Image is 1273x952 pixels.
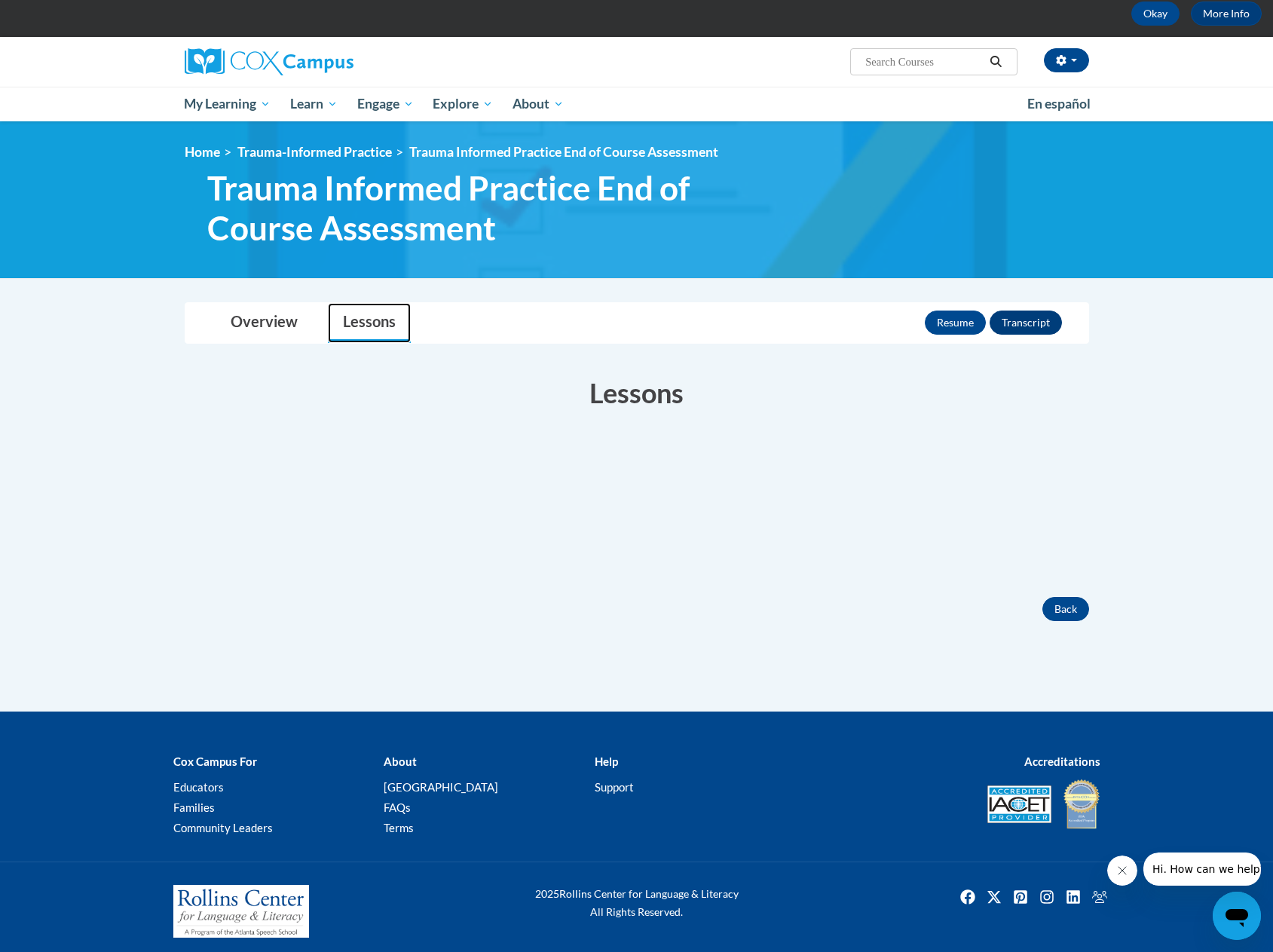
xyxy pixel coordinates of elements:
[503,87,574,121] a: About
[1017,88,1100,120] a: En español
[185,48,471,75] a: Cox Campus
[216,303,313,343] a: Overview
[1143,853,1261,886] iframe: Message from company
[409,144,718,160] span: Trauma Informed Practice End of Course Assessment
[956,885,980,909] a: Facebook
[280,87,347,121] a: Learn
[384,800,411,814] a: FAQs
[173,800,215,814] a: Families
[1191,2,1262,26] a: More Info
[1131,2,1180,26] button: Okay
[1044,48,1089,72] button: Account Settings
[595,755,618,768] b: Help
[1008,885,1033,909] a: Pinterest
[175,87,281,121] a: My Learning
[384,755,417,768] b: About
[173,755,257,768] b: Cox Campus For
[1088,885,1112,909] img: Facebook group icon
[1061,885,1085,909] img: LinkedIn icon
[184,95,271,113] span: My Learning
[595,780,634,794] a: Support
[1107,856,1137,886] iframe: Close message
[173,780,224,794] a: Educators
[990,311,1062,335] button: Transcript
[982,885,1006,909] img: Twitter icon
[1027,96,1091,112] span: En español
[982,885,1006,909] a: Twitter
[384,821,414,834] a: Terms
[162,87,1112,121] div: Main menu
[423,87,503,121] a: Explore
[185,374,1089,412] h3: Lessons
[925,311,986,335] button: Resume
[290,95,338,113] span: Learn
[185,144,220,160] a: Home
[1061,885,1085,909] a: Linkedin
[1008,885,1033,909] img: Pinterest icon
[984,53,1007,71] button: Search
[956,885,980,909] img: Facebook icon
[207,168,727,248] span: Trauma Informed Practice End of Course Assessment
[1088,885,1112,909] a: Facebook Group
[237,144,392,160] a: Trauma-Informed Practice
[1213,892,1261,940] iframe: Button to launch messaging window
[1035,885,1059,909] a: Instagram
[433,95,493,113] span: Explore
[987,785,1051,823] img: Accredited IACET® Provider
[1042,597,1089,621] button: Back
[513,95,564,113] span: About
[1035,885,1059,909] img: Instagram icon
[173,821,273,834] a: Community Leaders
[173,885,309,938] img: Rollins Center for Language & Literacy - A Program of the Atlanta Speech School
[1063,778,1100,831] img: IDA® Accredited
[9,11,122,23] span: Hi. How can we help?
[347,87,424,121] a: Engage
[864,53,984,71] input: Search Courses
[535,887,559,900] span: 2025
[384,780,498,794] a: [GEOGRAPHIC_DATA]
[185,48,353,75] img: Cox Campus
[479,885,795,921] div: Rollins Center for Language & Literacy All Rights Reserved.
[1024,755,1100,768] b: Accreditations
[357,95,414,113] span: Engage
[328,303,411,343] a: Lessons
